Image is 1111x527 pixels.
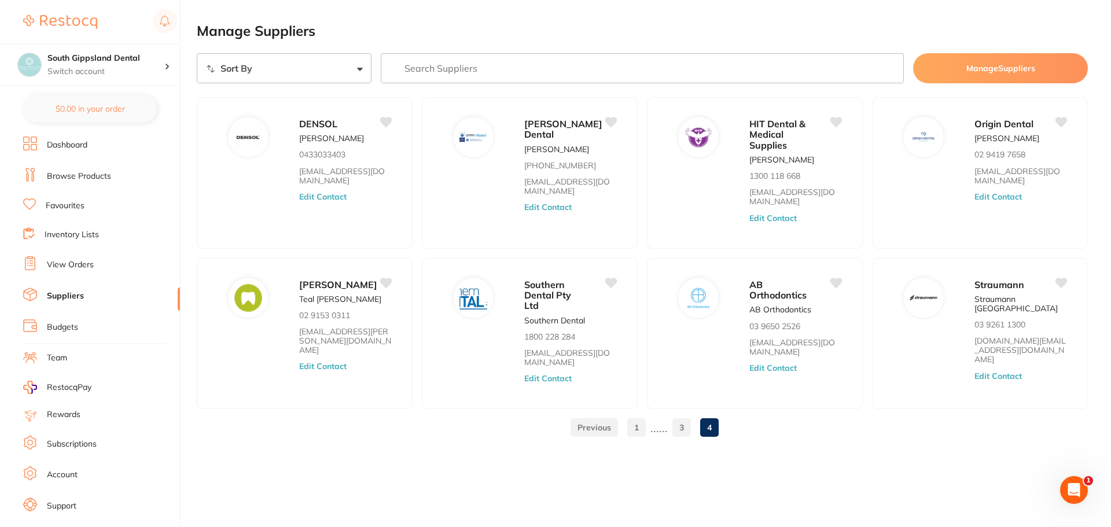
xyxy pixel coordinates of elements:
[910,123,937,151] img: Origin Dental
[299,311,350,320] p: 02 9153 0311
[749,213,797,223] button: Edit Contact
[524,118,602,140] span: [PERSON_NAME] Dental
[299,362,347,371] button: Edit Contact
[974,320,1025,329] p: 03 9261 1300
[197,23,1088,39] h2: Manage Suppliers
[299,294,381,304] p: Teal [PERSON_NAME]
[47,171,111,182] a: Browse Products
[650,421,668,434] p: ......
[47,500,76,512] a: Support
[524,177,617,196] a: [EMAIL_ADDRESS][DOMAIN_NAME]
[459,123,487,151] img: Erskine Dental
[524,145,589,154] p: [PERSON_NAME]
[974,279,1024,290] span: Straumann
[524,202,572,212] button: Edit Contact
[23,15,97,29] img: Restocq Logo
[47,322,78,333] a: Budgets
[672,416,691,439] a: 3
[299,118,337,130] span: DENSOL
[749,363,797,373] button: Edit Contact
[749,155,814,164] p: [PERSON_NAME]
[974,134,1039,143] p: [PERSON_NAME]
[974,118,1033,130] span: Origin Dental
[524,161,596,170] p: [PHONE_NUMBER]
[749,171,800,180] p: 1300 118 668
[47,290,84,302] a: Suppliers
[47,66,164,78] p: Switch account
[299,327,392,355] a: [EMAIL_ADDRESS][PERSON_NAME][DOMAIN_NAME]
[23,95,157,123] button: $0.00 in your order
[23,381,91,394] a: RestocqPay
[524,374,572,383] button: Edit Contact
[47,53,164,64] h4: South Gippsland Dental
[974,167,1067,185] a: [EMAIL_ADDRESS][DOMAIN_NAME]
[381,53,904,83] input: Search Suppliers
[749,118,805,151] span: HIT Dental & Medical Supplies
[524,332,575,341] p: 1800 228 284
[45,229,99,241] a: Inventory Lists
[234,284,262,312] img: Kulzer
[47,382,91,393] span: RestocqPay
[46,200,84,212] a: Favourites
[1060,476,1088,504] iframe: Intercom live chat
[685,123,712,151] img: HIT Dental & Medical Supplies
[749,338,842,356] a: [EMAIL_ADDRESS][DOMAIN_NAME]
[23,9,97,35] a: Restocq Logo
[459,284,487,312] img: Southern Dental Pty Ltd
[47,259,94,271] a: View Orders
[1084,476,1093,485] span: 1
[749,322,800,331] p: 03 9650 2526
[47,438,97,450] a: Subscriptions
[299,167,392,185] a: [EMAIL_ADDRESS][DOMAIN_NAME]
[18,53,41,76] img: South Gippsland Dental
[234,123,262,151] img: DENSOL
[685,284,712,312] img: AB Orthodontics
[627,416,646,439] a: 1
[974,150,1025,159] p: 02 9419 7658
[700,416,719,439] a: 4
[299,134,364,143] p: [PERSON_NAME]
[974,371,1022,381] button: Edit Contact
[749,305,811,314] p: AB Orthodontics
[299,150,345,159] p: 0433033403
[299,279,377,290] span: [PERSON_NAME]
[974,336,1067,364] a: [DOMAIN_NAME][EMAIL_ADDRESS][DOMAIN_NAME]
[974,294,1067,313] p: Straumann [GEOGRAPHIC_DATA]
[299,192,347,201] button: Edit Contact
[23,381,37,394] img: RestocqPay
[910,284,937,312] img: Straumann
[974,192,1022,201] button: Edit Contact
[47,352,67,364] a: Team
[47,139,87,151] a: Dashboard
[524,279,571,312] span: Southern Dental Pty Ltd
[749,279,807,301] span: AB Orthodontics
[524,316,585,325] p: Southern Dental
[47,409,80,421] a: Rewards
[749,187,842,206] a: [EMAIL_ADDRESS][DOMAIN_NAME]
[913,53,1088,83] button: ManageSuppliers
[524,348,617,367] a: [EMAIL_ADDRESS][DOMAIN_NAME]
[47,469,78,481] a: Account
